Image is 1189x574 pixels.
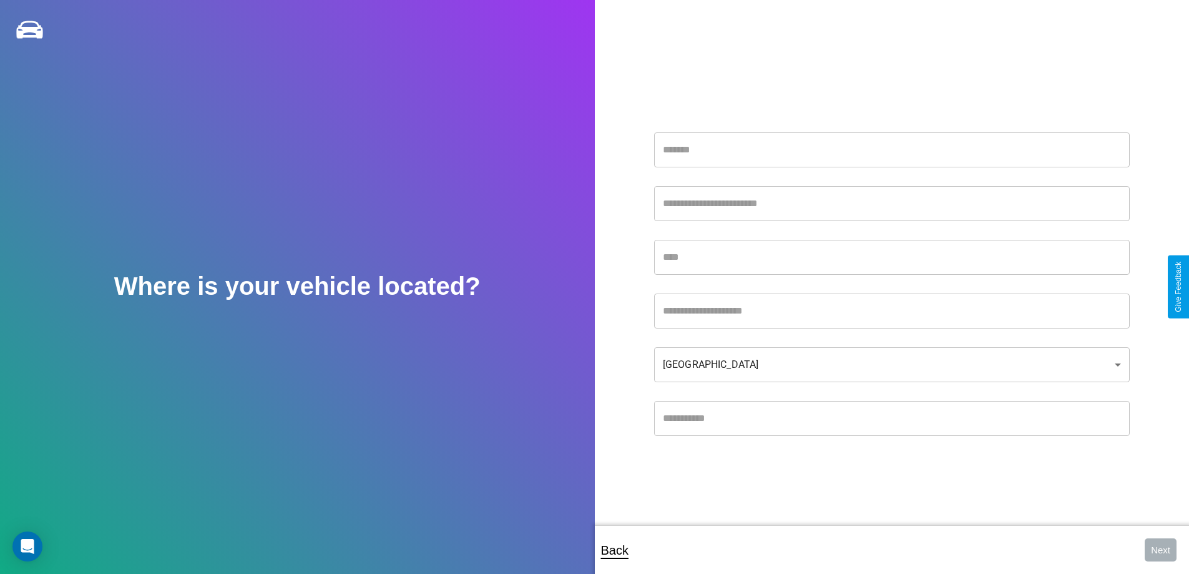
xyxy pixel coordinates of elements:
[654,347,1130,382] div: [GEOGRAPHIC_DATA]
[12,532,42,562] div: Open Intercom Messenger
[114,272,481,300] h2: Where is your vehicle located?
[601,539,629,562] p: Back
[1145,538,1177,562] button: Next
[1174,262,1183,312] div: Give Feedback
